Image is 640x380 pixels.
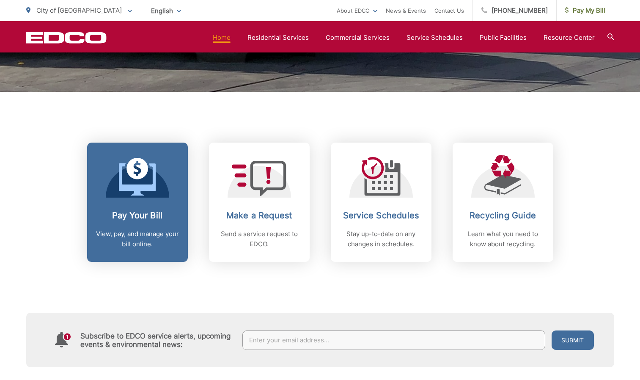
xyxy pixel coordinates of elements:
[26,32,107,44] a: EDCD logo. Return to the homepage.
[565,6,605,16] span: Pay My Bill
[461,210,545,220] h2: Recycling Guide
[544,33,595,43] a: Resource Center
[326,33,390,43] a: Commercial Services
[434,6,464,16] a: Contact Us
[386,6,426,16] a: News & Events
[87,143,188,262] a: Pay Your Bill View, pay, and manage your bill online.
[217,229,301,249] p: Send a service request to EDCO.
[331,143,431,262] a: Service Schedules Stay up-to-date on any changes in schedules.
[337,6,377,16] a: About EDCO
[36,6,122,14] span: City of [GEOGRAPHIC_DATA]
[453,143,553,262] a: Recycling Guide Learn what you need to know about recycling.
[145,3,187,18] span: English
[209,143,310,262] a: Make a Request Send a service request to EDCO.
[96,210,179,220] h2: Pay Your Bill
[461,229,545,249] p: Learn what you need to know about recycling.
[407,33,463,43] a: Service Schedules
[339,210,423,220] h2: Service Schedules
[339,229,423,249] p: Stay up-to-date on any changes in schedules.
[213,33,231,43] a: Home
[247,33,309,43] a: Residential Services
[96,229,179,249] p: View, pay, and manage your bill online.
[80,332,234,349] h4: Subscribe to EDCO service alerts, upcoming events & environmental news:
[242,330,545,350] input: Enter your email address...
[217,210,301,220] h2: Make a Request
[480,33,527,43] a: Public Facilities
